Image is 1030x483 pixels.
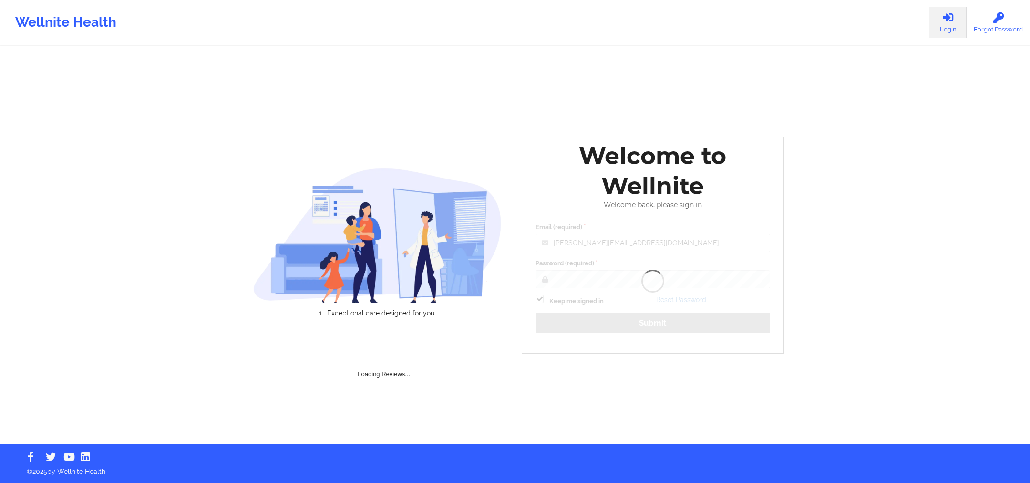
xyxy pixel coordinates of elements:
[529,141,777,201] div: Welcome to Wellnite
[20,460,1010,476] p: © 2025 by Wellnite Health
[253,168,502,303] img: wellnite-auth-hero_200.c722682e.png
[261,309,502,317] li: Exceptional care designed for you.
[967,7,1030,38] a: Forgot Password
[529,201,777,209] div: Welcome back, please sign in
[253,333,515,379] div: Loading Reviews...
[929,7,967,38] a: Login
